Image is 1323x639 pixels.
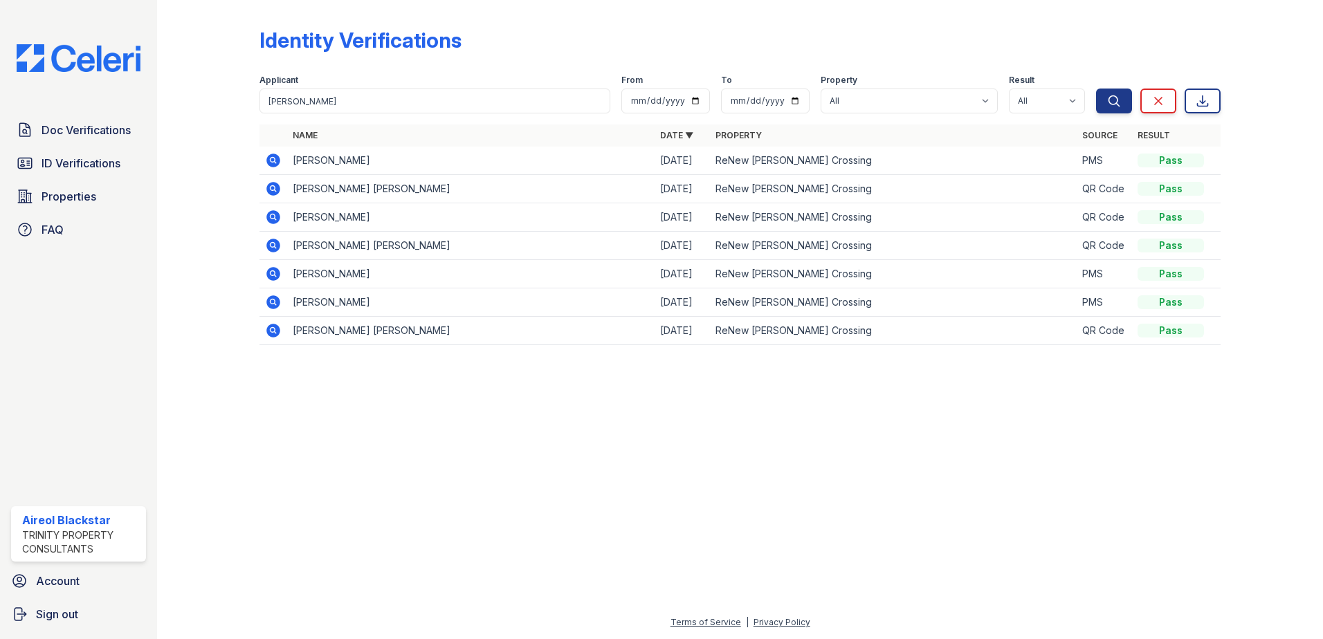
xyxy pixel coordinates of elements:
label: Applicant [259,75,298,86]
a: Doc Verifications [11,116,146,144]
td: [PERSON_NAME] [287,147,655,175]
td: ReNew [PERSON_NAME] Crossing [710,260,1077,288]
td: ReNew [PERSON_NAME] Crossing [710,232,1077,260]
div: Aireol Blackstar [22,512,140,528]
td: [DATE] [655,175,710,203]
a: Account [6,567,152,595]
a: Source [1082,130,1117,140]
a: ID Verifications [11,149,146,177]
a: Date ▼ [660,130,693,140]
td: PMS [1077,147,1132,175]
div: Pass [1138,154,1204,167]
label: Result [1009,75,1034,86]
span: FAQ [42,221,64,238]
a: Property [715,130,762,140]
span: Sign out [36,606,78,622]
td: QR Code [1077,317,1132,345]
label: From [621,75,643,86]
a: Privacy Policy [754,617,810,627]
a: Name [293,130,318,140]
td: QR Code [1077,203,1132,232]
a: Properties [11,183,146,210]
div: Pass [1138,239,1204,252]
div: Trinity Property Consultants [22,528,140,556]
label: To [721,75,732,86]
td: ReNew [PERSON_NAME] Crossing [710,203,1077,232]
div: | [746,617,749,627]
td: [PERSON_NAME] [287,203,655,232]
span: Account [36,573,80,589]
td: ReNew [PERSON_NAME] Crossing [710,147,1077,175]
td: [PERSON_NAME] [PERSON_NAME] [287,175,655,203]
td: ReNew [PERSON_NAME] Crossing [710,288,1077,317]
td: [DATE] [655,260,710,288]
a: Terms of Service [670,617,741,627]
span: Properties [42,188,96,205]
td: [DATE] [655,232,710,260]
td: ReNew [PERSON_NAME] Crossing [710,317,1077,345]
div: Pass [1138,267,1204,281]
div: Pass [1138,324,1204,337]
div: Pass [1138,182,1204,196]
td: PMS [1077,260,1132,288]
a: Sign out [6,600,152,628]
div: Pass [1138,295,1204,309]
td: QR Code [1077,175,1132,203]
label: Property [821,75,857,86]
input: Search by name or phone number [259,89,610,113]
td: [PERSON_NAME] [PERSON_NAME] [287,317,655,345]
td: [DATE] [655,203,710,232]
td: ReNew [PERSON_NAME] Crossing [710,175,1077,203]
a: Result [1138,130,1170,140]
td: PMS [1077,288,1132,317]
td: [PERSON_NAME] [287,260,655,288]
img: CE_Logo_Blue-a8612792a0a2168367f1c8372b55b34899dd931a85d93a1a3d3e32e68fde9ad4.png [6,44,152,72]
td: [DATE] [655,147,710,175]
span: Doc Verifications [42,122,131,138]
td: [PERSON_NAME] [PERSON_NAME] [287,232,655,260]
td: [DATE] [655,317,710,345]
td: [DATE] [655,288,710,317]
span: ID Verifications [42,155,120,172]
td: QR Code [1077,232,1132,260]
td: [PERSON_NAME] [287,288,655,317]
div: Pass [1138,210,1204,224]
a: FAQ [11,216,146,243]
div: Identity Verifications [259,28,462,53]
